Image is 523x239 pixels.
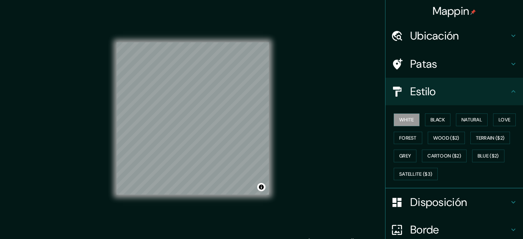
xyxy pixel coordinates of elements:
button: Black [425,113,451,126]
div: Patas [385,50,523,78]
button: Grey [394,150,416,162]
iframe: Lanzador de widgets de ayuda [462,212,515,231]
button: Cartoon ($2) [422,150,467,162]
button: Satellite ($3) [394,168,438,181]
font: Patas [410,57,437,71]
img: pin-icon.png [470,9,476,15]
div: Ubicación [385,22,523,50]
button: Forest [394,132,422,144]
font: Ubicación [410,29,459,43]
div: Estilo [385,78,523,105]
div: Disposición [385,188,523,216]
font: Disposición [410,195,467,209]
button: Terrain ($2) [470,132,510,144]
button: Wood ($2) [428,132,465,144]
canvas: Mapa [117,42,269,195]
button: Activar o desactivar atribución [257,183,265,191]
button: Natural [456,113,488,126]
font: Mappin [433,4,469,18]
button: Love [493,113,516,126]
font: Borde [410,222,439,237]
font: Estilo [410,84,436,99]
button: White [394,113,420,126]
button: Blue ($2) [472,150,504,162]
